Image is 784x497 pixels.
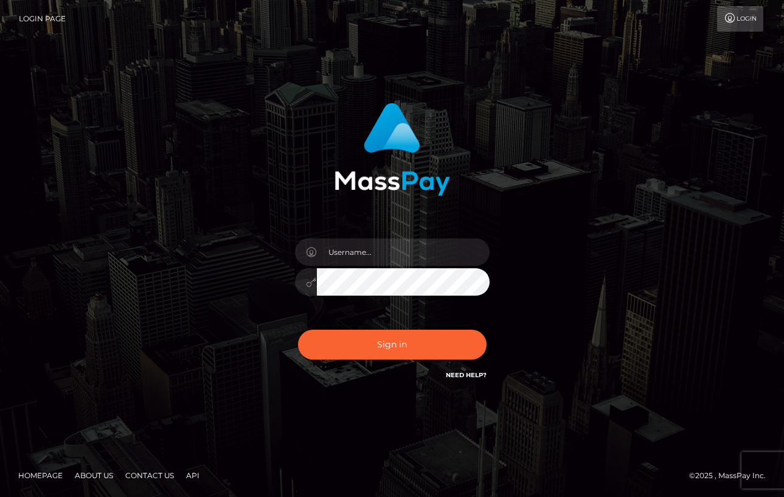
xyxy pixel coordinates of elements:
[120,466,179,485] a: Contact Us
[717,6,763,32] a: Login
[298,330,487,360] button: Sign in
[181,466,204,485] a: API
[317,238,490,266] input: Username...
[446,371,487,379] a: Need Help?
[19,6,66,32] a: Login Page
[689,469,775,482] div: © 2025 , MassPay Inc.
[70,466,118,485] a: About Us
[335,103,450,196] img: MassPay Login
[13,466,68,485] a: Homepage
